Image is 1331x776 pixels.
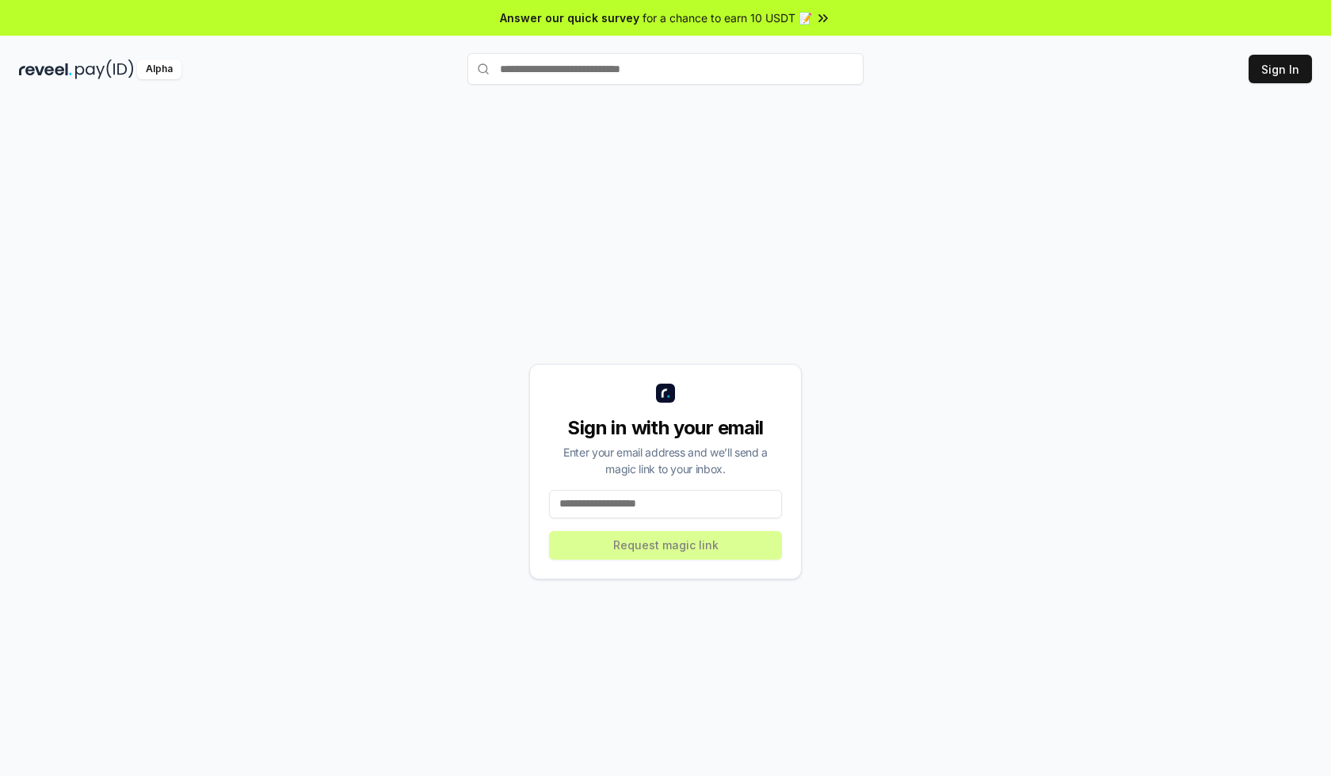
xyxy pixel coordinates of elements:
[75,59,134,79] img: pay_id
[549,444,782,477] div: Enter your email address and we’ll send a magic link to your inbox.
[656,384,675,403] img: logo_small
[643,10,812,26] span: for a chance to earn 10 USDT 📝
[549,415,782,441] div: Sign in with your email
[137,59,181,79] div: Alpha
[19,59,72,79] img: reveel_dark
[1249,55,1312,83] button: Sign In
[500,10,639,26] span: Answer our quick survey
